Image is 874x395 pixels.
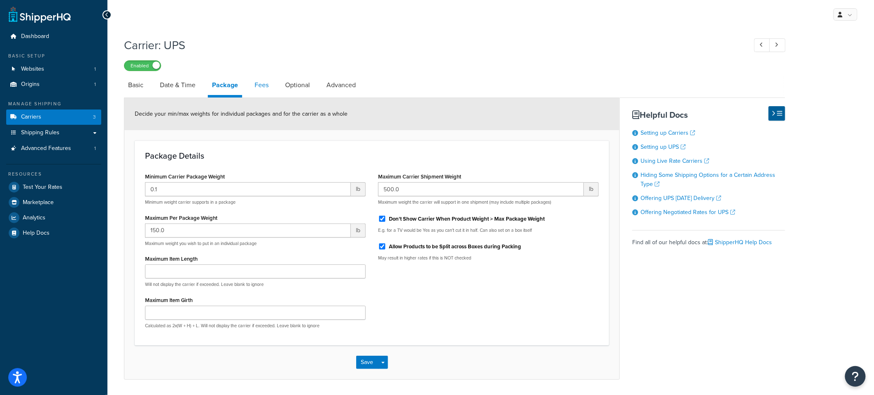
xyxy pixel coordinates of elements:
span: lb [584,182,599,196]
a: Websites1 [6,62,101,77]
span: Analytics [23,214,45,221]
label: Maximum Item Length [145,256,198,262]
button: Save [356,356,379,369]
a: Hiding Some Shipping Options for a Certain Address Type [641,171,775,188]
a: Offering UPS [DATE] Delivery [641,194,721,202]
span: Carriers [21,114,41,121]
label: Maximum Carrier Shipment Weight [378,174,461,180]
button: Open Resource Center [845,366,866,387]
a: Test Your Rates [6,180,101,195]
div: Find all of our helpful docs at: [632,230,785,248]
a: Dashboard [6,29,101,44]
h3: Helpful Docs [632,110,785,119]
p: May result in higher rates if this is NOT checked [378,255,599,261]
span: Decide your min/max weights for individual packages and for the carrier as a whole [135,109,348,118]
a: Optional [281,75,314,95]
a: Carriers3 [6,109,101,125]
span: 1 [94,81,96,88]
p: Maximum weight you wish to put in an individual package [145,240,366,247]
p: Will not display the carrier if exceeded. Leave blank to ignore [145,281,366,288]
label: Maximum Item Girth [145,297,193,303]
h1: Carrier: UPS [124,37,739,53]
a: Setting up UPS [641,143,686,151]
li: Carriers [6,109,101,125]
label: Don't Show Carrier When Product Weight > Max Package Weight [389,215,545,223]
button: Hide Help Docs [769,106,785,121]
li: Websites [6,62,101,77]
span: Help Docs [23,230,50,237]
a: Basic [124,75,148,95]
span: 1 [94,66,96,73]
a: Shipping Rules [6,125,101,140]
a: Using Live Rate Carriers [641,157,709,165]
div: Resources [6,171,101,178]
a: Help Docs [6,226,101,240]
p: Minimum weight carrier supports in a package [145,199,366,205]
a: Previous Record [754,38,770,52]
a: Setting up Carriers [641,128,695,137]
a: Date & Time [156,75,200,95]
li: Origins [6,77,101,92]
span: 3 [93,114,96,121]
span: lb [351,224,366,238]
li: Advanced Features [6,141,101,156]
label: Minimum Carrier Package Weight [145,174,225,180]
a: Marketplace [6,195,101,210]
p: Maximum weight the carrier will support in one shipment (may include multiple packages) [378,199,599,205]
a: Package [208,75,242,98]
label: Allow Products to be Split across Boxes during Packing [389,243,521,250]
a: Advanced [322,75,360,95]
span: Test Your Rates [23,184,62,191]
span: Advanced Features [21,145,71,152]
span: 1 [94,145,96,152]
label: Enabled [124,61,161,71]
a: Origins1 [6,77,101,92]
a: Offering Negotiated Rates for UPS [641,208,735,217]
span: Marketplace [23,199,54,206]
h3: Package Details [145,151,599,160]
a: Analytics [6,210,101,225]
span: lb [351,182,366,196]
a: Next Record [769,38,786,52]
p: Calculated as 2x(W + H) + L. Will not display the carrier if exceeded. Leave blank to ignore [145,323,366,329]
label: Maximum Per Package Weight [145,215,217,221]
span: Shipping Rules [21,129,60,136]
div: Basic Setup [6,52,101,59]
a: Advanced Features1 [6,141,101,156]
p: E.g. for a TV would be Yes as you can't cut it in half. Can also set on a box itself [378,227,599,233]
span: Websites [21,66,44,73]
a: ShipperHQ Help Docs [708,238,772,247]
span: Origins [21,81,40,88]
a: Fees [250,75,273,95]
div: Manage Shipping [6,100,101,107]
span: Dashboard [21,33,49,40]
